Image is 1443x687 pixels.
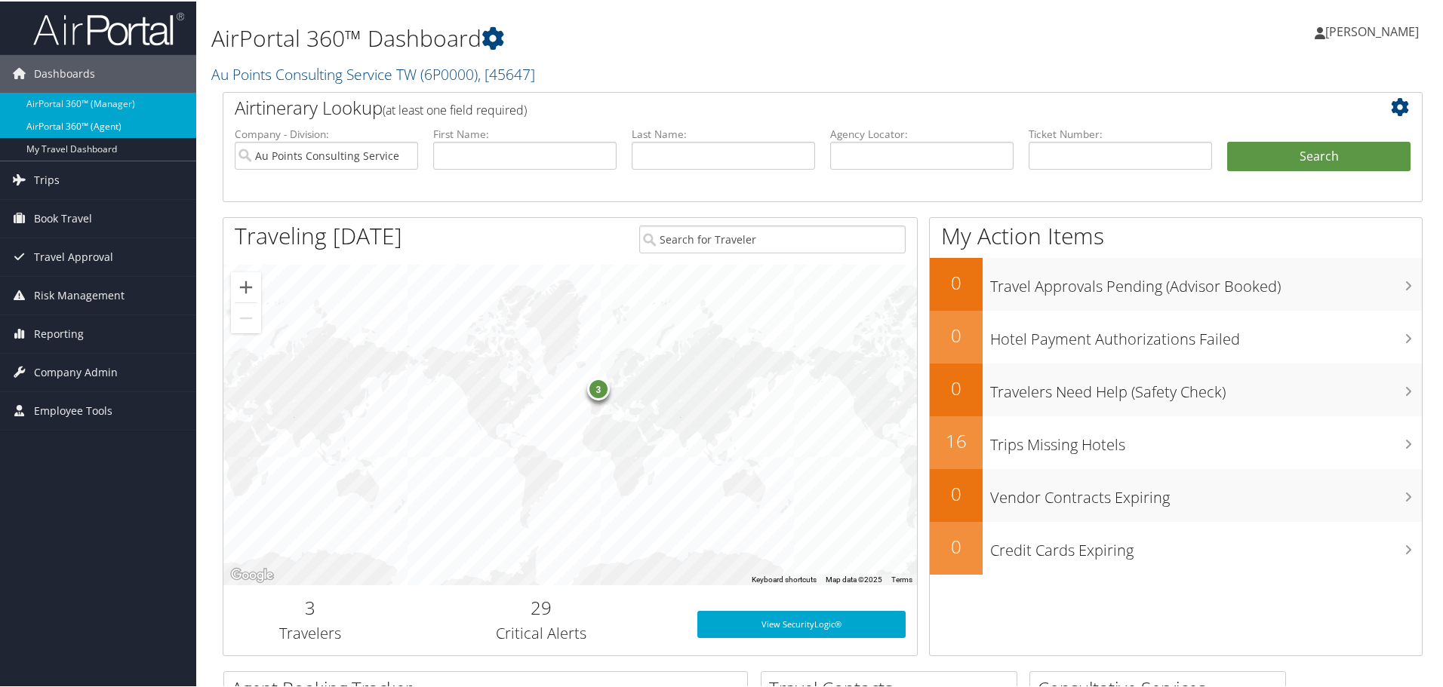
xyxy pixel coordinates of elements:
span: Travel Approval [34,237,113,274]
span: Risk Management [34,275,125,313]
h3: Travelers [235,621,386,643]
img: airportal-logo.png [33,10,184,45]
label: First Name: [433,125,617,140]
label: Last Name: [632,125,815,140]
span: Map data ©2025 [826,574,882,582]
label: Company - Division: [235,125,418,140]
input: Search for Traveler [639,224,906,252]
span: Dashboards [34,54,95,91]
span: Trips [34,160,60,198]
h3: Hotel Payment Authorizations Failed [990,320,1422,348]
img: Google [227,564,277,584]
h3: Trips Missing Hotels [990,425,1422,454]
h3: Travelers Need Help (Safety Check) [990,373,1422,401]
h3: Vendor Contracts Expiring [990,478,1422,507]
span: [PERSON_NAME] [1325,22,1419,38]
a: 0Credit Cards Expiring [930,520,1422,573]
h3: Travel Approvals Pending (Advisor Booked) [990,267,1422,296]
h1: Traveling [DATE] [235,219,402,250]
a: Open this area in Google Maps (opens a new window) [227,564,277,584]
h2: 16 [930,427,983,452]
h2: 0 [930,374,983,400]
label: Agency Locator: [830,125,1014,140]
span: Book Travel [34,198,92,236]
a: Au Points Consulting Service TW [211,63,535,83]
span: Reporting [34,314,84,351]
a: 0Travel Approvals Pending (Advisor Booked) [930,256,1422,309]
span: (at least one field required) [383,100,527,117]
a: View SecurityLogic® [697,609,906,636]
span: Employee Tools [34,391,112,428]
button: Search [1227,140,1411,170]
button: Zoom in [231,271,261,301]
div: 3 [586,376,609,399]
label: Ticket Number: [1029,125,1212,140]
a: [PERSON_NAME] [1315,8,1434,53]
h3: Credit Cards Expiring [990,531,1422,560]
a: 0Hotel Payment Authorizations Failed [930,309,1422,362]
h2: 0 [930,480,983,505]
button: Keyboard shortcuts [752,573,817,584]
a: Terms (opens in new tab) [891,574,912,582]
a: 16Trips Missing Hotels [930,415,1422,468]
span: ( 6P0000 ) [420,63,478,83]
button: Zoom out [231,302,261,332]
h1: My Action Items [930,219,1422,250]
h2: 29 [408,593,675,619]
h2: 0 [930,268,983,294]
span: , [ 45647 ] [478,63,535,83]
a: 0Travelers Need Help (Safety Check) [930,362,1422,415]
h2: Airtinerary Lookup [235,94,1311,119]
h2: 3 [235,593,386,619]
h2: 0 [930,321,983,347]
h1: AirPortal 360™ Dashboard [211,21,1026,53]
span: Company Admin [34,352,118,390]
a: 0Vendor Contracts Expiring [930,468,1422,520]
h2: 0 [930,532,983,558]
h3: Critical Alerts [408,621,675,643]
